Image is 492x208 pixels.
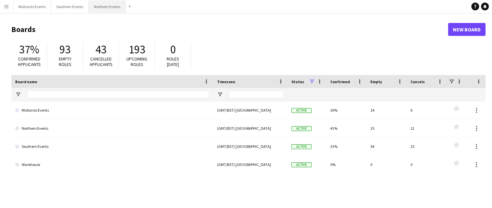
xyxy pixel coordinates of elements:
[291,79,304,84] span: Status
[213,156,288,173] div: (GMT/BST) [GEOGRAPHIC_DATA]
[59,56,71,67] span: Empty roles
[291,144,312,149] span: Active
[95,42,106,57] span: 43
[213,119,288,137] div: (GMT/BST) [GEOGRAPHIC_DATA]
[213,101,288,119] div: (GMT/BST) [GEOGRAPHIC_DATA]
[291,162,312,167] span: Active
[366,137,407,155] div: 54
[15,101,209,119] a: Midlands Events
[448,23,486,36] a: New Board
[90,56,113,67] span: Cancelled applicants
[15,92,21,97] button: Open Filter Menu
[366,101,407,119] div: 14
[407,101,447,119] div: 6
[89,0,126,13] button: Northern Events
[129,42,145,57] span: 193
[366,156,407,173] div: 0
[15,137,209,156] a: Southern Events
[326,119,366,137] div: 41%
[217,79,235,84] span: Timezone
[19,42,39,57] span: 37%
[60,42,71,57] span: 93
[27,91,209,98] input: Board name Filter Input
[370,79,382,84] span: Empty
[326,101,366,119] div: 36%
[213,137,288,155] div: (GMT/BST) [GEOGRAPHIC_DATA]
[51,0,89,13] button: Southern Events
[330,79,350,84] span: Confirmed
[170,42,176,57] span: 0
[410,79,425,84] span: Cancels
[326,137,366,155] div: 33%
[291,126,312,131] span: Active
[15,119,209,137] a: Northern Events
[217,92,223,97] button: Open Filter Menu
[366,119,407,137] div: 25
[407,156,447,173] div: 0
[407,119,447,137] div: 12
[407,137,447,155] div: 25
[13,0,51,13] button: Midlands Events
[11,25,448,34] h1: Boards
[18,56,41,67] span: Confirmed applicants
[15,79,37,84] span: Board name
[126,56,147,67] span: Upcoming roles
[291,108,312,113] span: Active
[229,91,284,98] input: Timezone Filter Input
[15,156,209,174] a: Warehouse
[326,156,366,173] div: 0%
[167,56,179,67] span: Roles [DATE]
